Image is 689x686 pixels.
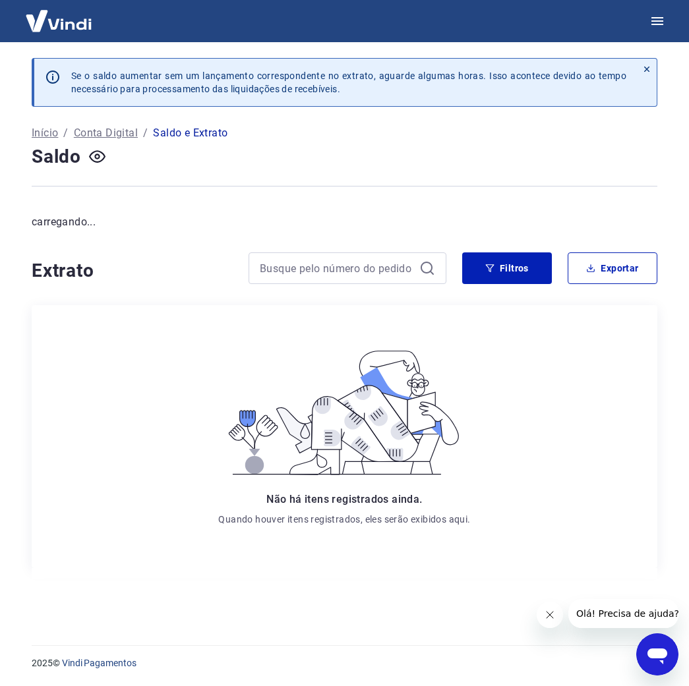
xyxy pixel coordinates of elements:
p: carregando... [32,214,657,230]
a: Vindi Pagamentos [62,658,136,668]
iframe: Fechar mensagem [537,602,563,628]
img: Vindi [16,1,102,41]
input: Busque pelo número do pedido [260,258,414,278]
iframe: Mensagem da empresa [568,599,678,628]
button: Filtros [462,252,552,284]
p: Saldo e Extrato [153,125,227,141]
p: Se o saldo aumentar sem um lançamento correspondente no extrato, aguarde algumas horas. Isso acon... [71,69,626,96]
p: 2025 © [32,656,657,670]
iframe: Botão para abrir a janela de mensagens [636,633,678,675]
span: Não há itens registrados ainda. [266,493,422,505]
h4: Saldo [32,144,81,170]
a: Início [32,125,58,141]
button: Exportar [568,252,657,284]
span: Olá! Precisa de ajuda? [8,9,111,20]
p: Quando houver itens registrados, eles serão exibidos aqui. [218,513,470,526]
p: / [143,125,148,141]
h4: Extrato [32,258,233,284]
a: Conta Digital [74,125,138,141]
p: / [63,125,68,141]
